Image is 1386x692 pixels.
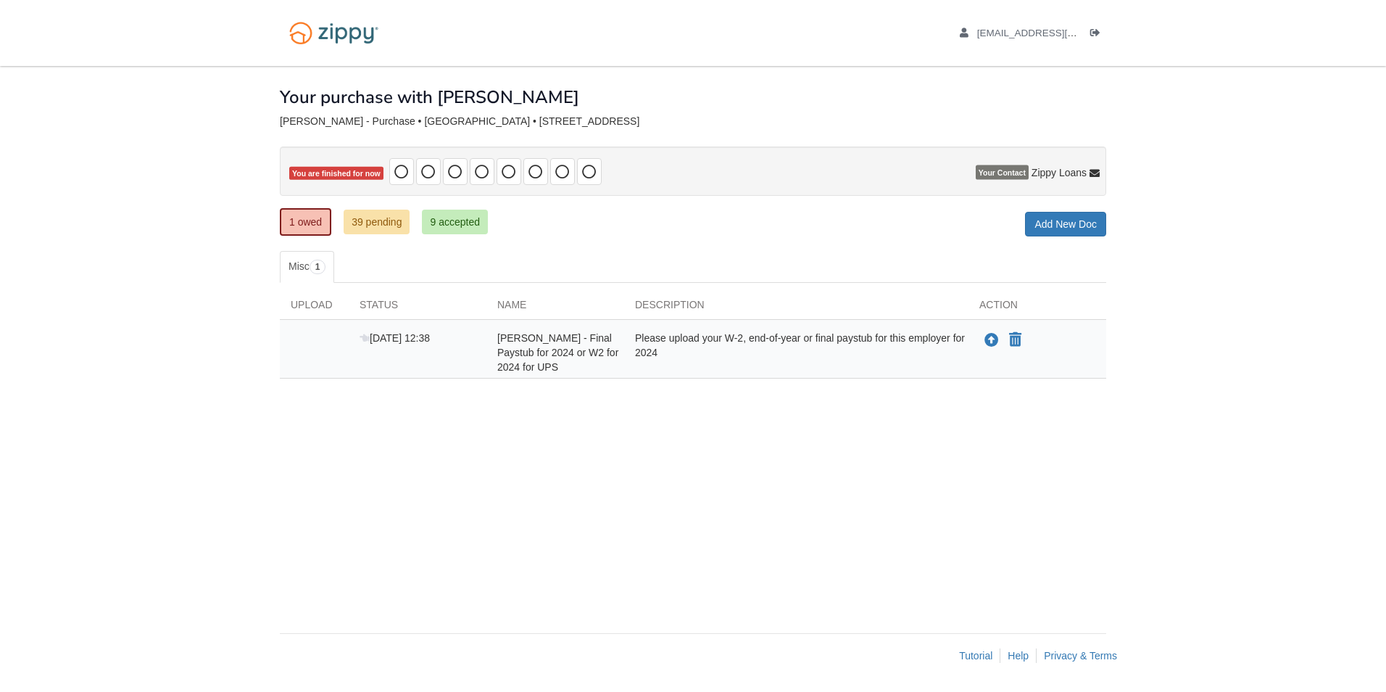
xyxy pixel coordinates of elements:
[280,208,331,236] a: 1 owed
[968,297,1106,319] div: Action
[289,167,383,181] span: You are finished for now
[497,332,618,373] span: [PERSON_NAME] - Final Paystub for 2024 or W2 for 2024 for UPS
[1025,212,1106,236] a: Add New Doc
[310,260,326,274] span: 1
[983,331,1000,350] button: Upload Lauren Williams - Final Paystub for 2024 or W2 for 2024 for UPS
[349,297,486,319] div: Status
[960,28,1143,42] a: edit profile
[486,297,624,319] div: Name
[280,88,579,107] h1: Your purchase with [PERSON_NAME]
[977,28,1143,38] span: nicole08181988@gmail.com
[624,297,968,319] div: Description
[624,331,968,374] div: Please upload your W-2, end-of-year or final paystub for this employer for 2024
[344,210,410,234] a: 39 pending
[1044,650,1117,662] a: Privacy & Terms
[1032,165,1087,180] span: Zippy Loans
[1008,650,1029,662] a: Help
[280,115,1106,128] div: [PERSON_NAME] - Purchase • [GEOGRAPHIC_DATA] • [STREET_ADDRESS]
[422,210,488,234] a: 9 accepted
[1090,28,1106,42] a: Log out
[360,332,430,344] span: [DATE] 12:38
[976,165,1029,180] span: Your Contact
[1008,331,1023,349] button: Declare Lauren Williams - Final Paystub for 2024 or W2 for 2024 for UPS not applicable
[959,650,992,662] a: Tutorial
[280,15,388,52] img: Logo
[280,297,349,319] div: Upload
[280,251,334,283] a: Misc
